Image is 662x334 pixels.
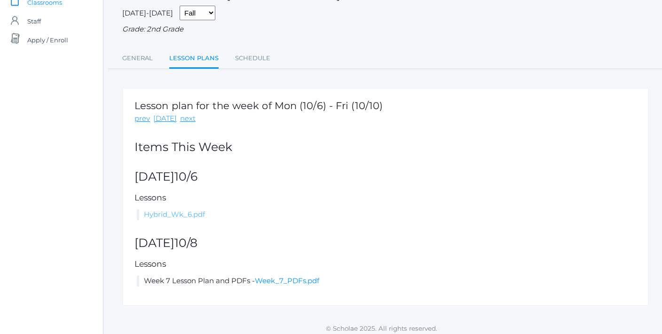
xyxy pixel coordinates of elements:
[122,24,649,35] div: Grade: 2nd Grade
[144,210,205,219] a: Hybrid_Wk_6.pdf
[134,100,383,111] h1: Lesson plan for the week of Mon (10/6) - Fri (10/10)
[122,49,153,68] a: General
[27,12,41,31] span: Staff
[134,193,637,202] h5: Lessons
[169,49,219,69] a: Lesson Plans
[103,324,659,333] p: © Scholae 2025. All rights reserved.
[153,113,177,124] a: [DATE]
[134,113,150,124] a: prev
[134,170,637,183] h2: [DATE]
[134,260,637,269] h5: Lessons
[137,276,637,286] li: Week 7 Lesson Plan and PDFs -
[134,141,637,154] h2: Items This Week
[122,8,173,17] span: [DATE]-[DATE]
[255,276,319,285] a: Week_7_PDFs.pdf
[27,31,68,49] span: Apply / Enroll
[180,113,196,124] a: next
[174,236,197,250] span: 10/8
[134,237,637,250] h2: [DATE]
[235,49,270,68] a: Schedule
[174,169,197,183] span: 10/6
